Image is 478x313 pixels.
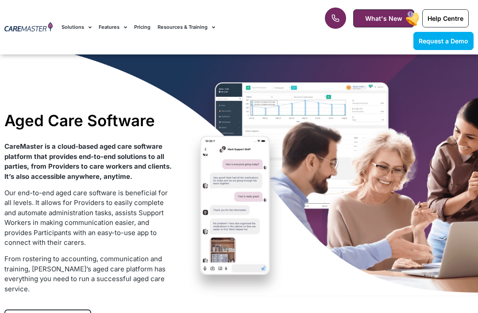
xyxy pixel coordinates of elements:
[422,9,469,27] a: Help Centre
[4,189,168,247] span: Our end-to-end aged care software is beneficial for all levels. It allows for Providers to easily...
[413,32,474,50] a: Request a Demo
[4,142,172,181] strong: CareMaster is a cloud-based aged care software platform that provides end-to-end solutions to all...
[428,15,463,22] span: Help Centre
[365,15,402,22] span: What's New
[99,12,127,42] a: Features
[419,37,468,45] span: Request a Demo
[4,111,173,130] h1: Aged Care Software
[62,12,305,42] nav: Menu
[4,22,53,33] img: CareMaster Logo
[134,12,150,42] a: Pricing
[4,255,166,293] span: From rostering to accounting, communication and training, [PERSON_NAME]’s aged care platform has ...
[353,9,414,27] a: What's New
[62,12,92,42] a: Solutions
[158,12,215,42] a: Resources & Training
